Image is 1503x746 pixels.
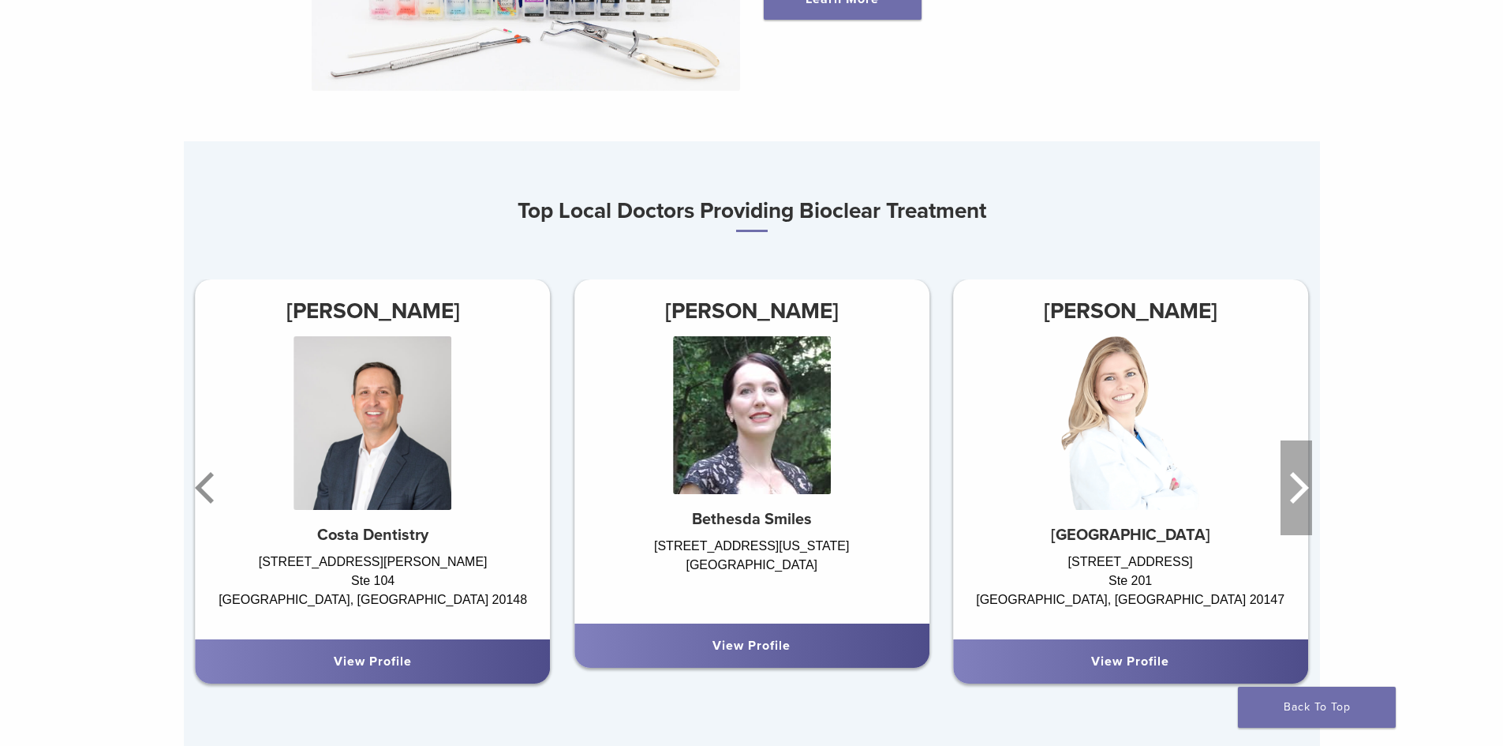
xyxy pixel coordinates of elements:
[953,553,1308,624] div: [STREET_ADDRESS] Ste 201 [GEOGRAPHIC_DATA], [GEOGRAPHIC_DATA] 20147
[196,292,551,330] h3: [PERSON_NAME]
[1238,687,1396,728] a: Back To Top
[334,654,412,669] a: View Profile
[953,292,1308,330] h3: [PERSON_NAME]
[1061,336,1199,510] img: Dr. Maya Bachour
[1281,440,1312,535] button: Next
[184,192,1320,232] h3: Top Local Doctors Providing Bioclear Treatment
[196,553,551,624] div: [STREET_ADDRESS][PERSON_NAME] Ste 104 [GEOGRAPHIC_DATA], [GEOGRAPHIC_DATA] 20148
[692,510,812,529] strong: Bethesda Smiles
[673,336,831,494] img: Dr. Iris Navabi
[317,526,428,545] strong: Costa Dentistry
[712,638,791,654] a: View Profile
[574,292,929,330] h3: [PERSON_NAME]
[574,537,929,608] div: [STREET_ADDRESS][US_STATE] [GEOGRAPHIC_DATA]
[1051,526,1210,545] strong: [GEOGRAPHIC_DATA]
[294,336,452,510] img: Dr. Shane Costa
[1091,654,1169,669] a: View Profile
[192,440,223,535] button: Previous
